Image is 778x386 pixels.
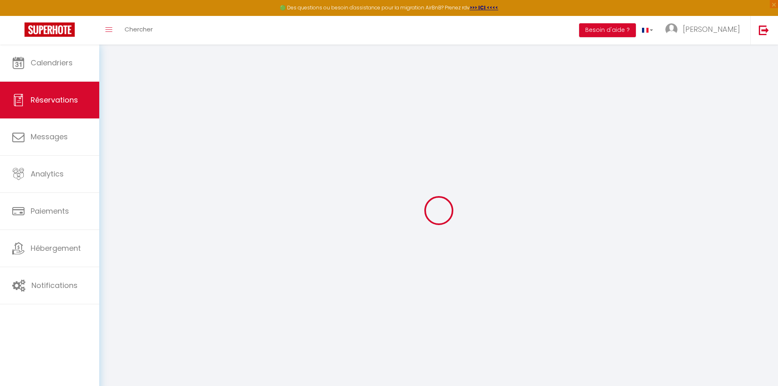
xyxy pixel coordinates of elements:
img: Super Booking [25,22,75,37]
button: Besoin d'aide ? [579,23,636,37]
span: Messages [31,132,68,142]
span: Hébergement [31,243,81,253]
a: ... [PERSON_NAME] [659,16,750,45]
a: Chercher [118,16,159,45]
span: Notifications [31,280,78,290]
span: Chercher [125,25,153,33]
img: ... [665,23,678,36]
span: Calendriers [31,58,73,68]
span: Analytics [31,169,64,179]
span: Réservations [31,95,78,105]
a: >>> ICI <<<< [470,4,498,11]
span: [PERSON_NAME] [683,24,740,34]
img: logout [759,25,769,35]
span: Paiements [31,206,69,216]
